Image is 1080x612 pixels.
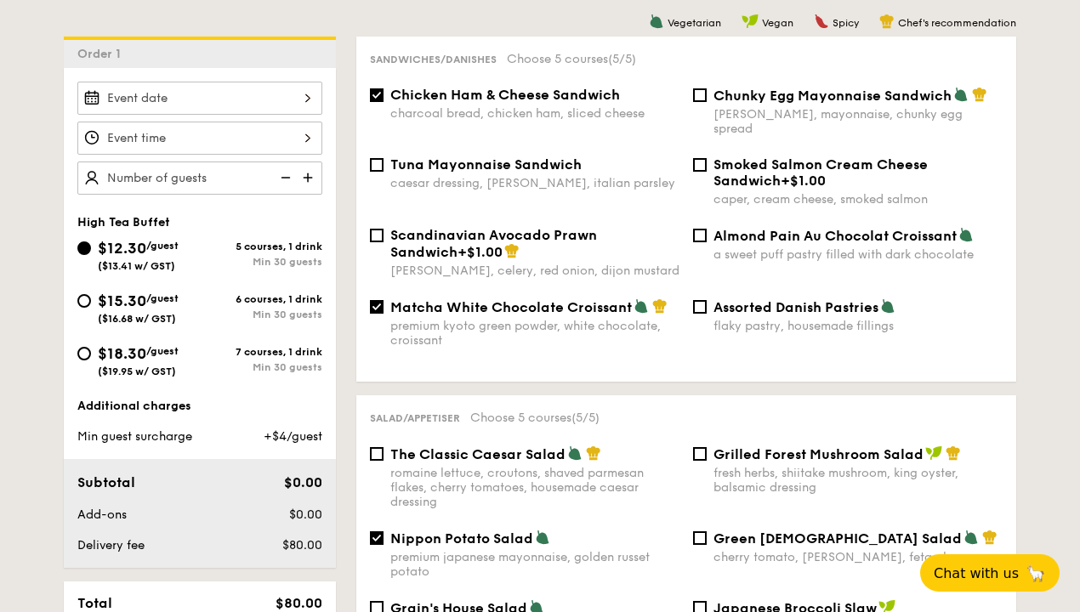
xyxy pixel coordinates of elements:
[567,445,583,461] img: icon-vegetarian.fe4039eb.svg
[652,298,668,314] img: icon-chef-hat.a58ddaea.svg
[925,445,942,461] img: icon-vegan.f8ff3823.svg
[880,298,895,314] img: icon-vegetarian.fe4039eb.svg
[282,538,322,552] span: $80.00
[713,247,1003,262] div: a sweet puff pastry filled with dark chocolate
[458,244,503,260] span: +$1.00
[146,345,179,357] span: /guest
[390,176,679,190] div: caesar dressing, [PERSON_NAME], italian parsley
[77,294,91,308] input: $15.30/guest($16.68 w/ GST)6 courses, 1 drinkMin 30 guests
[781,173,826,189] span: +$1.00
[668,17,721,29] span: Vegetarian
[77,507,127,522] span: Add-ons
[693,158,707,172] input: Smoked Salmon Cream Cheese Sandwich+$1.00caper, cream cheese, smoked salmon
[586,445,601,461] img: icon-chef-hat.a58ddaea.svg
[571,411,600,425] span: (5/5)
[972,87,987,102] img: icon-chef-hat.a58ddaea.svg
[649,14,664,29] img: icon-vegetarian.fe4039eb.svg
[713,550,1003,564] div: cherry tomato, [PERSON_NAME], feta cheese
[762,17,793,29] span: Vegan
[77,398,322,415] div: Additional charges
[507,52,636,66] span: Choose 5 courses
[98,313,176,325] span: ($16.68 w/ GST)
[146,292,179,304] span: /guest
[200,309,322,320] div: Min 30 guests
[833,17,859,29] span: Spicy
[390,227,597,260] span: Scandinavian Avocado Prawn Sandwich
[390,263,679,278] div: [PERSON_NAME], celery, red onion, dijon mustard
[370,158,384,172] input: Tuna Mayonnaise Sandwichcaesar dressing, [PERSON_NAME], italian parsley
[920,554,1060,592] button: Chat with us🦙
[742,14,759,29] img: icon-vegan.f8ff3823.svg
[504,243,520,258] img: icon-chef-hat.a58ddaea.svg
[693,531,707,545] input: Green [DEMOGRAPHIC_DATA] Saladcherry tomato, [PERSON_NAME], feta cheese
[370,412,460,424] span: Salad/Appetiser
[934,565,1019,581] span: Chat with us
[713,446,924,462] span: Grilled Forest Mushroom Salad
[946,445,961,461] img: icon-chef-hat.a58ddaea.svg
[713,319,1003,333] div: flaky pastry, housemade fillings
[264,429,322,444] span: +$4/guest
[1026,564,1046,583] span: 🦙
[713,88,952,104] span: Chunky Egg Mayonnaise Sandwich
[390,550,679,579] div: premium japanese mayonnaise, golden russet potato
[953,87,969,102] img: icon-vegetarian.fe4039eb.svg
[146,240,179,252] span: /guest
[370,447,384,461] input: The Classic Caesar Saladromaine lettuce, croutons, shaved parmesan flakes, cherry tomatoes, house...
[608,52,636,66] span: (5/5)
[200,256,322,268] div: Min 30 guests
[370,300,384,314] input: Matcha White Chocolate Croissantpremium kyoto green powder, white chocolate, croissant
[713,466,1003,495] div: fresh herbs, shiitake mushroom, king oyster, balsamic dressing
[98,260,175,272] span: ($13.41 w/ GST)
[77,538,145,552] span: Delivery fee
[634,298,649,314] img: icon-vegetarian.fe4039eb.svg
[693,447,707,461] input: Grilled Forest Mushroom Saladfresh herbs, shiitake mushroom, king oyster, balsamic dressing
[200,361,322,373] div: Min 30 guests
[390,156,582,173] span: Tuna Mayonnaise Sandwich
[77,474,135,490] span: Subtotal
[77,347,91,360] input: $18.30/guest($19.95 w/ GST)7 courses, 1 drinkMin 30 guests
[390,106,679,121] div: charcoal bread, chicken ham, sliced cheese
[98,365,176,377] span: ($19.95 w/ GST)
[693,300,707,314] input: Assorted Danish Pastriesflaky pastry, housemade fillings
[713,228,957,244] span: Almond Pain Au Chocolat Croissant
[370,54,497,65] span: Sandwiches/Danishes
[693,88,707,102] input: Chunky Egg Mayonnaise Sandwich[PERSON_NAME], mayonnaise, chunky egg spread
[693,229,707,242] input: Almond Pain Au Chocolat Croissanta sweet puff pastry filled with dark chocolate
[77,122,322,155] input: Event time
[289,507,322,522] span: $0.00
[713,530,962,547] span: Green [DEMOGRAPHIC_DATA] Salad
[98,239,146,258] span: $12.30
[390,530,533,547] span: Nippon Potato Salad
[98,344,146,363] span: $18.30
[713,192,1003,207] div: caper, cream cheese, smoked salmon
[963,530,979,545] img: icon-vegetarian.fe4039eb.svg
[370,88,384,102] input: Chicken Ham & Cheese Sandwichcharcoal bread, chicken ham, sliced cheese
[77,82,322,115] input: Event date
[77,47,128,61] span: Order 1
[200,346,322,358] div: 7 courses, 1 drink
[713,299,878,315] span: Assorted Danish Pastries
[77,241,91,255] input: $12.30/guest($13.41 w/ GST)5 courses, 1 drinkMin 30 guests
[390,466,679,509] div: romaine lettuce, croutons, shaved parmesan flakes, cherry tomatoes, housemade caesar dressing
[390,87,620,103] span: Chicken Ham & Cheese Sandwich
[898,17,1016,29] span: Chef's recommendation
[276,595,322,611] span: $80.00
[370,531,384,545] input: Nippon Potato Saladpremium japanese mayonnaise, golden russet potato
[958,227,974,242] img: icon-vegetarian.fe4039eb.svg
[271,161,297,194] img: icon-reduce.1d2dbef1.svg
[297,161,322,194] img: icon-add.58712e84.svg
[77,429,192,444] span: Min guest surcharge
[77,215,170,229] span: High Tea Buffet
[77,595,112,611] span: Total
[98,292,146,310] span: $15.30
[390,319,679,348] div: premium kyoto green powder, white chocolate, croissant
[879,14,895,29] img: icon-chef-hat.a58ddaea.svg
[77,161,322,195] input: Number of guests
[713,156,928,189] span: Smoked Salmon Cream Cheese Sandwich
[390,299,632,315] span: Matcha White Chocolate Croissant
[200,293,322,305] div: 6 courses, 1 drink
[535,530,550,545] img: icon-vegetarian.fe4039eb.svg
[370,229,384,242] input: Scandinavian Avocado Prawn Sandwich+$1.00[PERSON_NAME], celery, red onion, dijon mustard
[982,530,998,545] img: icon-chef-hat.a58ddaea.svg
[200,241,322,252] div: 5 courses, 1 drink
